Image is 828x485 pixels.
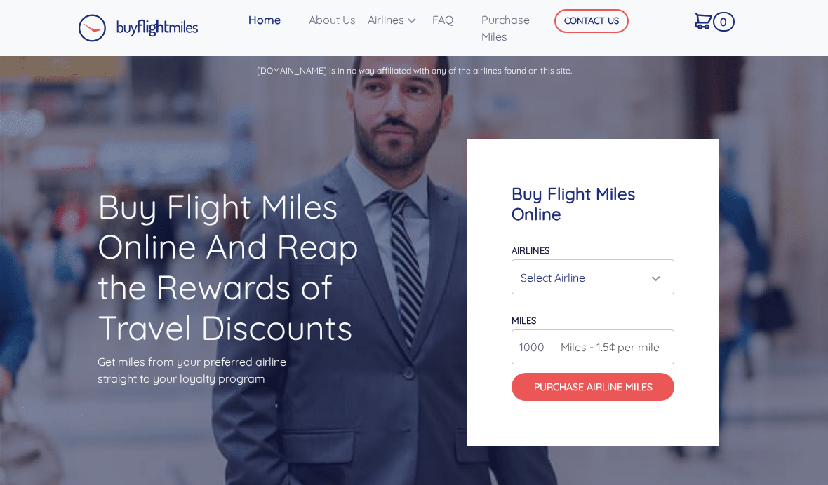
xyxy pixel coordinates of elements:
a: 0 [689,6,732,35]
button: Purchase Airline Miles [512,373,674,401]
h1: Buy Flight Miles Online And Reap the Rewards of Travel Discounts [98,186,361,348]
a: About Us [303,6,362,34]
a: Buy Flight Miles Logo [78,11,199,46]
button: Select Airline [512,259,674,294]
span: Miles - 1.5¢ per mile [554,339,660,355]
a: FAQ [427,6,476,34]
label: Airlines [512,245,549,256]
a: Purchase Miles [476,6,552,50]
img: Cart [695,13,712,29]
a: Home [243,6,303,34]
p: Get miles from your preferred airline straight to your loyalty program [98,353,361,387]
a: Airlines [362,6,427,34]
h4: Buy Flight Miles Online [512,184,674,224]
button: CONTACT US [554,9,629,33]
img: Buy Flight Miles Logo [78,14,199,42]
label: miles [512,315,536,326]
span: 0 [713,12,734,32]
div: Select Airline [521,264,657,291]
